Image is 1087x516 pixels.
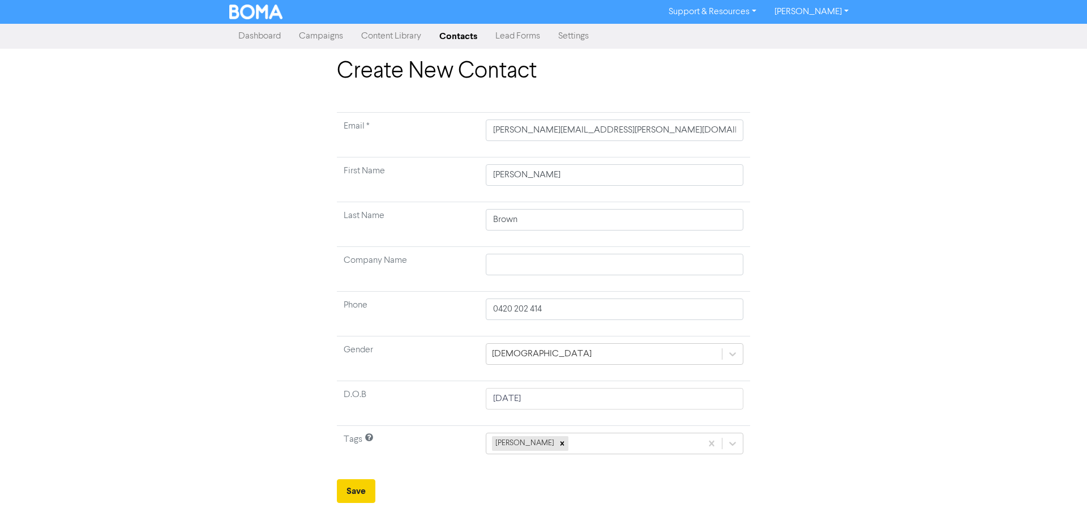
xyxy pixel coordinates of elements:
div: [PERSON_NAME] [492,436,556,451]
h1: Create New Contact [337,58,750,85]
a: Content Library [352,25,430,48]
td: Company Name [337,247,479,292]
button: Save [337,479,375,503]
a: Campaigns [290,25,352,48]
td: First Name [337,157,479,202]
iframe: Chat Widget [1030,462,1087,516]
td: Tags [337,426,479,471]
a: Lead Forms [486,25,549,48]
td: Last Name [337,202,479,247]
a: Settings [549,25,598,48]
td: Gender [337,336,479,381]
a: Support & Resources [660,3,765,21]
input: Click to select a date [486,388,743,410]
td: Phone [337,292,479,336]
a: Dashboard [229,25,290,48]
td: D.O.B [337,381,479,426]
td: Required [337,113,479,157]
div: [DEMOGRAPHIC_DATA] [492,347,592,361]
img: BOMA Logo [229,5,283,19]
a: Contacts [430,25,486,48]
a: [PERSON_NAME] [765,3,858,21]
